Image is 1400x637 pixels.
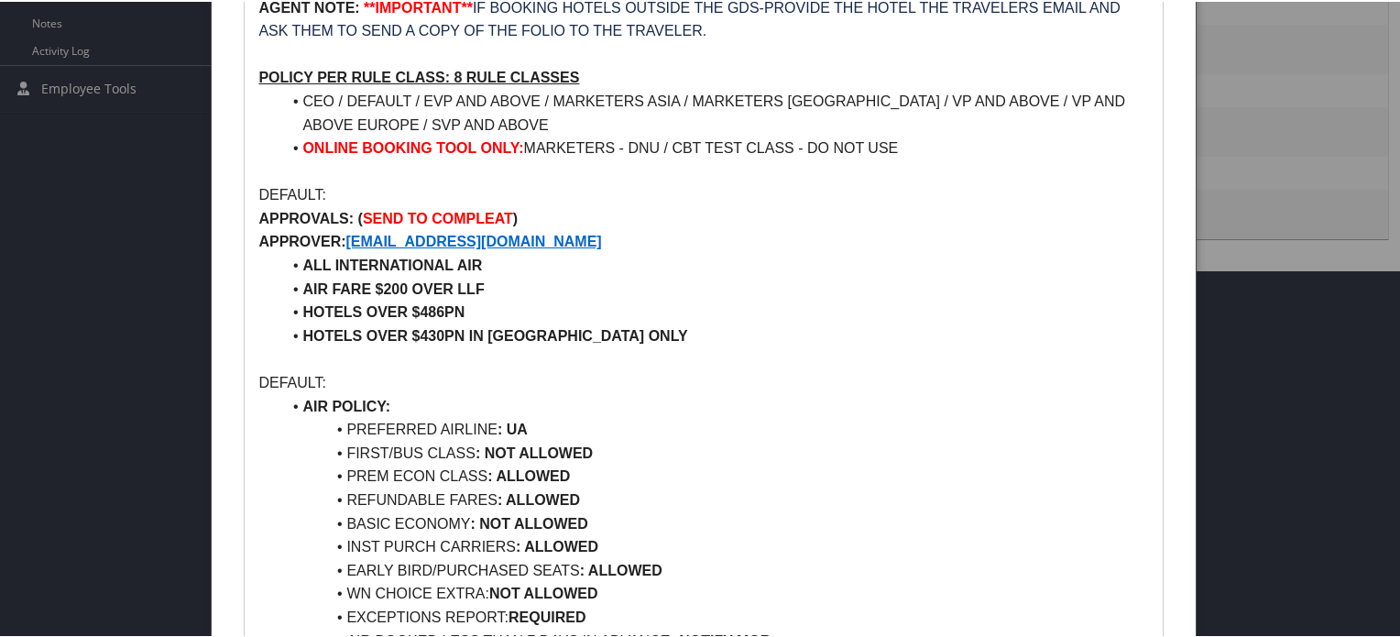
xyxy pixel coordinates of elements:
[258,181,1148,205] p: DEFAULT:
[302,326,687,342] strong: HOTELS OVER $430PN IN [GEOGRAPHIC_DATA] ONLY
[280,463,1148,487] li: PREM ECON CLASS
[258,232,345,247] strong: APPROVER:
[302,280,484,295] strong: AIR FARE $200 OVER LLF
[280,604,1148,628] li: EXCEPTIONS REPORT:
[346,232,602,247] a: [EMAIL_ADDRESS][DOMAIN_NAME]
[258,209,354,225] strong: APPROVALS:
[280,440,1148,464] li: FIRST/BUS CLASS
[513,209,518,225] strong: )
[280,511,1148,534] li: BASIC ECONOMY
[363,209,513,225] strong: SEND TO COMPLEAT
[509,608,585,623] strong: REQUIRED
[516,537,598,553] strong: : ALLOWED
[258,68,579,83] u: POLICY PER RULE CLASS: 8 RULE CLASSES
[498,490,580,506] strong: : ALLOWED
[476,444,593,459] strong: : NOT ALLOWED
[471,514,588,530] strong: : NOT ALLOWED
[498,420,528,435] strong: : UA
[280,557,1148,581] li: EARLY BIRD/PURCHASED SEATS
[258,369,1148,393] p: DEFAULT:
[302,302,465,318] strong: HOTELS OVER $486PN
[280,580,1148,604] li: WN CHOICE EXTRA:
[487,467,570,482] strong: : ALLOWED
[358,209,363,225] strong: (
[302,138,523,154] strong: ONLINE BOOKING TOOL ONLY:
[280,487,1148,511] li: REFUNDABLE FARES
[580,561,662,577] strong: : ALLOWED
[302,256,482,271] strong: ALL INTERNATIONAL AIR
[280,135,1148,159] li: MARKETERS - DNU / CBT TEST CLASS - DO NOT USE
[302,397,390,412] strong: AIR POLICY:
[280,416,1148,440] li: PREFERRED AIRLINE
[280,88,1148,135] li: CEO / DEFAULT / EVP AND ABOVE / MARKETERS ASIA / MARKETERS [GEOGRAPHIC_DATA] / VP AND ABOVE / VP ...
[489,584,598,599] strong: NOT ALLOWED
[280,533,1148,557] li: INST PURCH CARRIERS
